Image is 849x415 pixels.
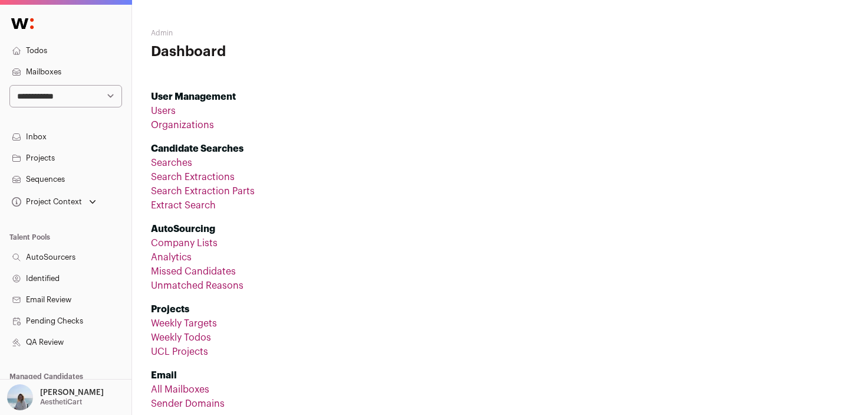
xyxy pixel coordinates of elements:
[151,158,192,168] a: Searches
[151,144,243,153] strong: Candidate Searches
[151,385,209,394] a: All Mailboxes
[151,305,189,314] strong: Projects
[40,397,82,407] p: AesthetiCart
[9,197,82,207] div: Project Context
[5,12,40,35] img: Wellfound
[151,319,217,328] a: Weekly Targets
[151,201,216,210] a: Extract Search
[151,281,243,290] a: Unmatched Reasons
[7,384,33,410] img: 11561648-medium_jpg
[151,106,176,116] a: Users
[9,194,98,210] button: Open dropdown
[151,267,236,276] a: Missed Candidates
[151,92,236,102] strong: User Management
[5,384,106,410] button: Open dropdown
[151,187,255,196] a: Search Extraction Parts
[151,224,215,234] strong: AutoSourcing
[151,253,192,262] a: Analytics
[151,120,214,130] a: Organizations
[151,371,177,380] strong: Email
[40,388,104,397] p: [PERSON_NAME]
[151,399,225,409] a: Sender Domains
[151,333,211,342] a: Weekly Todos
[151,28,377,38] h2: Admin
[151,238,218,248] a: Company Lists
[151,172,235,182] a: Search Extractions
[151,43,377,61] h1: Dashboard
[151,347,208,357] a: UCL Projects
